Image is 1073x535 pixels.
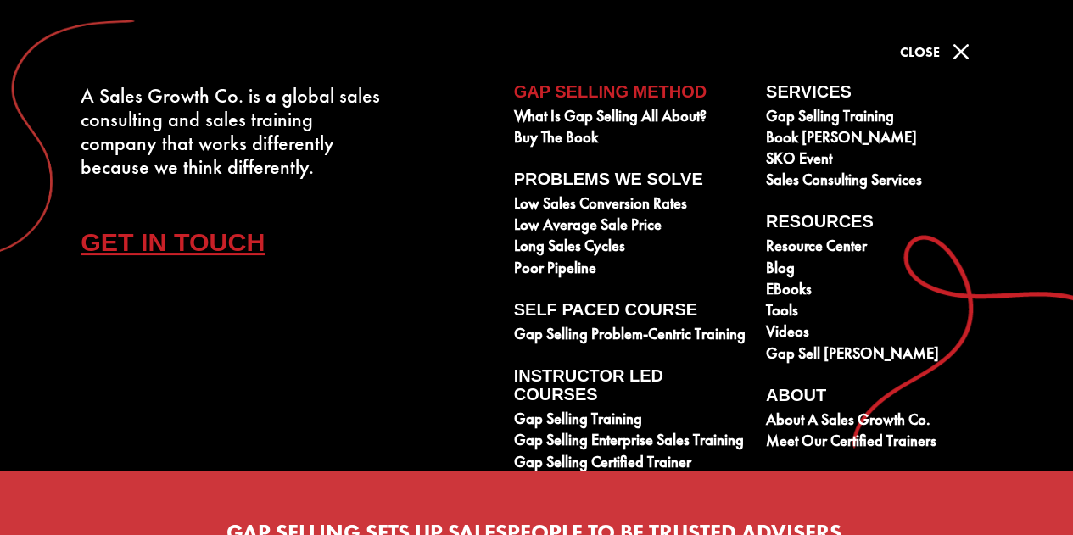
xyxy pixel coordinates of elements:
a: Gap Selling Training [514,410,747,432]
a: What is Gap Selling all about? [514,108,747,129]
a: Sales Consulting Services [766,171,999,192]
a: Poor Pipeline [514,259,747,281]
a: Instructor Led Courses [514,366,747,410]
a: About A Sales Growth Co. [766,411,999,432]
a: About [766,386,999,411]
span: M [944,35,978,69]
a: Long Sales Cycles [514,237,747,259]
a: Tools [766,302,999,323]
a: Book [PERSON_NAME] [766,129,999,150]
a: Gap Selling Enterprise Sales Training [514,432,747,453]
a: Gap Selling Certified Trainer [514,454,747,475]
a: Resource Center [766,237,999,259]
a: Resources [766,212,999,237]
a: Gap Selling Training [766,108,999,129]
a: Services [766,82,999,108]
a: Self Paced Course [514,300,747,326]
a: Problems We Solve [514,170,747,195]
a: Low Average Sale Price [514,216,747,237]
a: Videos [766,323,999,344]
a: Blog [766,259,999,281]
a: Gap Selling Method [514,82,747,108]
a: SKO Event [766,150,999,171]
span: Close [900,43,940,61]
a: Buy The Book [514,129,747,150]
a: Meet our Certified Trainers [766,432,999,454]
a: Gap Selling Problem-Centric Training [514,326,747,347]
a: Gap Sell [PERSON_NAME] [766,345,999,366]
a: eBooks [766,281,999,302]
a: Low Sales Conversion Rates [514,195,747,216]
a: Get In Touch [81,213,291,272]
div: A Sales Growth Co. is a global sales consulting and sales training company that works differently... [81,84,389,179]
